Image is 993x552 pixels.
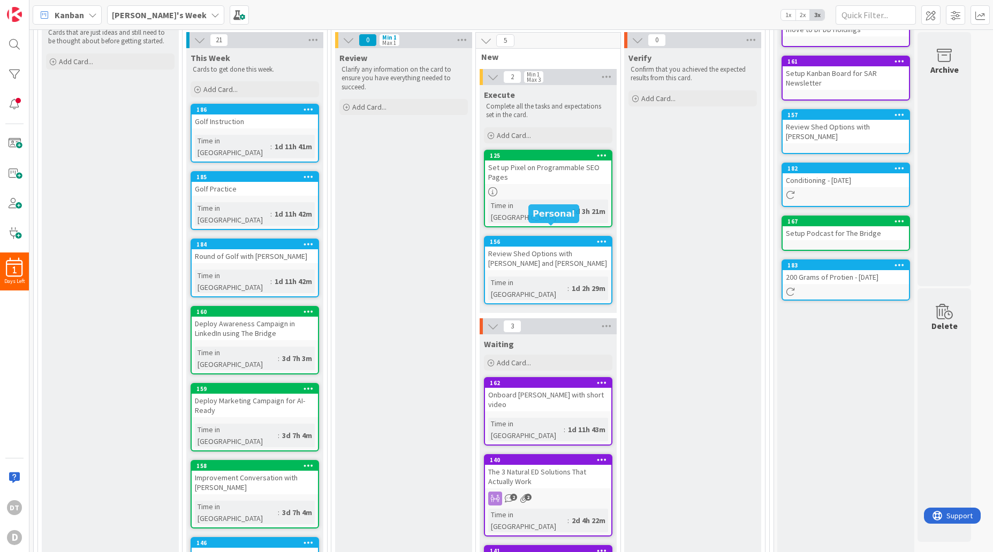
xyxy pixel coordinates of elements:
[628,52,651,63] span: Verify
[270,208,272,220] span: :
[781,10,795,20] span: 1x
[55,9,84,21] span: Kanban
[272,208,315,220] div: 1d 11h 42m
[192,317,318,340] div: Deploy Awareness Campaign in LinkedIn using The Bridge
[490,379,611,387] div: 162
[787,262,909,269] div: 183
[278,352,279,364] span: :
[196,241,318,248] div: 184
[196,462,318,470] div: 158
[496,34,514,47] span: 5
[196,385,318,393] div: 159
[497,358,531,367] span: Add Card...
[525,494,532,501] span: 2
[195,135,270,158] div: Time in [GEOGRAPHIC_DATA]
[488,509,567,532] div: Time in [GEOGRAPHIC_DATA]
[484,89,515,100] span: Execute
[569,205,608,217] div: 2d 3h 21m
[193,65,317,74] p: Cards to get done this week.
[196,173,318,181] div: 185
[783,217,909,226] div: 167
[7,500,22,515] div: DT
[631,65,755,83] p: Confirm that you achieved the expected results from this card.
[490,456,611,464] div: 140
[195,501,278,524] div: Time in [GEOGRAPHIC_DATA]
[485,455,611,488] div: 140The 3 Natural ED Solutions That Actually Work
[485,237,611,270] div: 156Review Shed Options with [PERSON_NAME] and [PERSON_NAME]
[795,10,810,20] span: 2x
[195,347,278,370] div: Time in [GEOGRAPHIC_DATA]
[567,515,569,526] span: :
[7,530,22,545] div: D
[787,165,909,172] div: 182
[481,51,607,62] span: New
[195,202,270,226] div: Time in [GEOGRAPHIC_DATA]
[278,430,279,441] span: :
[59,57,93,66] span: Add Card...
[192,394,318,417] div: Deploy Marketing Campaign for AI-Ready
[339,52,367,63] span: Review
[490,238,611,246] div: 156
[352,102,386,112] span: Add Card...
[192,538,318,548] div: 146
[565,424,608,435] div: 1d 11h 43m
[192,384,318,394] div: 159
[270,141,272,152] span: :
[783,173,909,187] div: Conditioning - [DATE]
[488,418,564,441] div: Time in [GEOGRAPHIC_DATA]
[527,77,541,82] div: Max 3
[783,217,909,240] div: 167Setup Podcast for The Bridge
[503,320,521,333] span: 3
[485,237,611,247] div: 156
[931,319,958,332] div: Delete
[192,240,318,249] div: 184
[488,200,567,223] div: Time in [GEOGRAPHIC_DATA]
[783,260,909,284] div: 183200 Grams of Protien - [DATE]
[272,275,315,287] div: 1d 11h 42m
[930,63,959,76] div: Archive
[192,105,318,114] div: 186
[783,120,909,143] div: Review Shed Options with [PERSON_NAME]
[569,282,608,294] div: 1d 2h 29m
[279,430,315,441] div: 3d 7h 4m
[485,247,611,270] div: Review Shed Options with [PERSON_NAME] and [PERSON_NAME]
[192,307,318,317] div: 160
[783,270,909,284] div: 200 Grams of Protien - [DATE]
[510,494,517,501] span: 2
[278,507,279,518] span: :
[196,308,318,316] div: 160
[13,266,17,274] span: 1
[485,151,611,184] div: 125Set up Pixel on Programmable SEO Pages
[382,40,396,45] div: Max 1
[195,270,270,293] div: Time in [GEOGRAPHIC_DATA]
[192,307,318,340] div: 160Deploy Awareness Campaign in LinkedIn using The Bridge
[192,461,318,494] div: 158Improvement Conversation with [PERSON_NAME]
[490,152,611,159] div: 125
[485,388,611,411] div: Onboard [PERSON_NAME] with short video
[48,28,172,46] p: Cards that are just ideas and still need to be thought about before getting started.
[22,2,49,14] span: Support
[191,52,230,63] span: This Week
[527,72,540,77] div: Min 1
[272,141,315,152] div: 1d 11h 41m
[485,160,611,184] div: Set up Pixel on Programmable SEO Pages
[7,7,22,22] img: Visit kanbanzone.com
[195,424,278,447] div: Time in [GEOGRAPHIC_DATA]
[382,35,397,40] div: Min 1
[485,378,611,411] div: 162Onboard [PERSON_NAME] with short video
[485,465,611,488] div: The 3 Natural ED Solutions That Actually Work
[486,102,610,120] p: Complete all the tasks and expectations set in the card.
[192,240,318,263] div: 184Round of Golf with [PERSON_NAME]
[783,226,909,240] div: Setup Podcast for The Bridge
[192,172,318,196] div: 185Golf Practice
[192,105,318,128] div: 186Golf Instruction
[342,65,466,91] p: Clarify any information on the card to ensure you have everything needed to succeed.
[810,10,824,20] span: 3x
[192,471,318,494] div: Improvement Conversation with [PERSON_NAME]
[192,461,318,471] div: 158
[787,111,909,119] div: 157
[564,424,565,435] span: :
[783,164,909,187] div: 182Conditioning - [DATE]
[783,164,909,173] div: 182
[192,249,318,263] div: Round of Golf with [PERSON_NAME]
